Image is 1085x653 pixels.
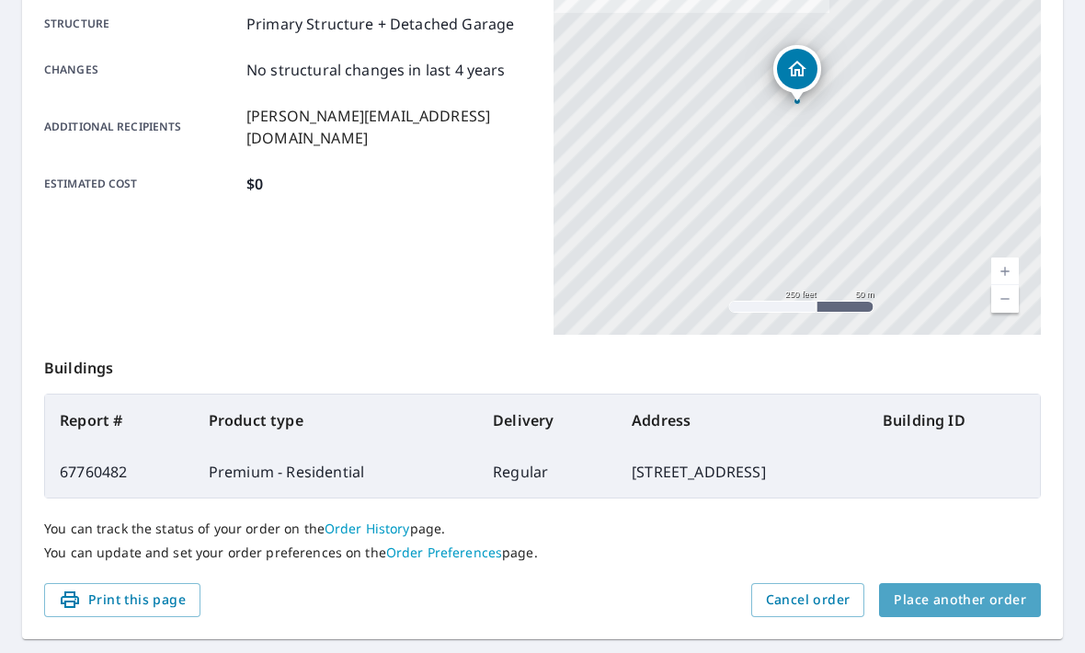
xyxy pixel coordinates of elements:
[44,583,200,617] button: Print this page
[44,544,1041,561] p: You can update and set your order preferences on the page.
[44,173,239,195] p: Estimated cost
[246,13,514,35] p: Primary Structure + Detached Garage
[868,395,1040,446] th: Building ID
[45,446,194,498] td: 67760482
[879,583,1041,617] button: Place another order
[44,13,239,35] p: Structure
[991,285,1019,313] a: Current Level 17, Zoom Out
[325,520,410,537] a: Order History
[617,446,868,498] td: [STREET_ADDRESS]
[44,521,1041,537] p: You can track the status of your order on the page.
[44,105,239,149] p: Additional recipients
[246,173,263,195] p: $0
[991,258,1019,285] a: Current Level 17, Zoom In
[773,45,821,102] div: Dropped pin, building 1, Residential property, 20302 53rd Avenue Ct E Spanaway, WA 98387
[246,59,506,81] p: No structural changes in last 4 years
[59,589,186,612] span: Print this page
[617,395,868,446] th: Address
[894,589,1026,612] span: Place another order
[45,395,194,446] th: Report #
[194,446,478,498] td: Premium - Residential
[246,105,531,149] p: [PERSON_NAME][EMAIL_ADDRESS][DOMAIN_NAME]
[44,335,1041,394] p: Buildings
[386,544,502,561] a: Order Preferences
[44,59,239,81] p: Changes
[766,589,851,612] span: Cancel order
[478,446,617,498] td: Regular
[478,395,617,446] th: Delivery
[751,583,865,617] button: Cancel order
[194,395,478,446] th: Product type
